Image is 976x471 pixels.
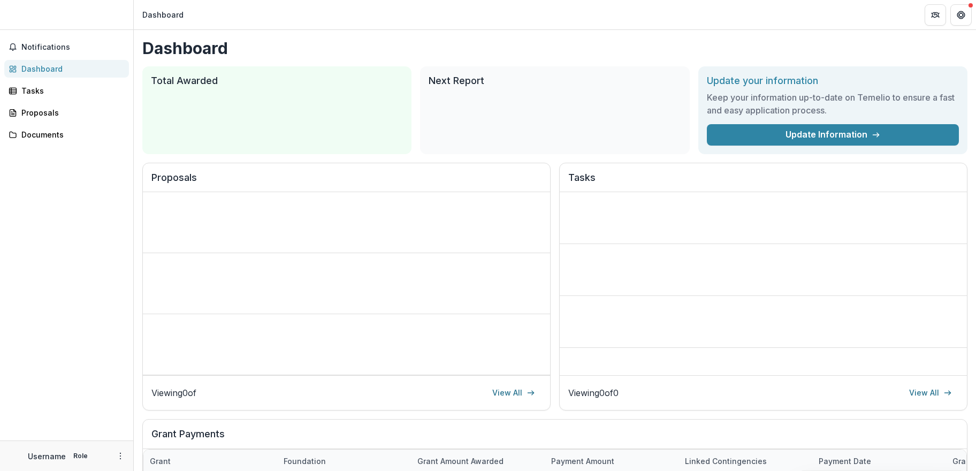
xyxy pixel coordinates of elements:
[486,384,542,401] a: View All
[925,4,946,26] button: Partners
[28,451,66,462] p: Username
[138,7,188,22] nav: breadcrumb
[707,91,959,117] h3: Keep your information up-to-date on Temelio to ensure a fast and easy application process.
[114,450,127,462] button: More
[4,39,129,56] button: Notifications
[151,386,196,399] p: Viewing 0 of
[429,75,681,87] h2: Next Report
[4,82,129,100] a: Tasks
[70,451,91,461] p: Role
[142,9,184,20] div: Dashboard
[568,172,958,192] h2: Tasks
[21,43,125,52] span: Notifications
[707,75,959,87] h2: Update your information
[151,428,958,449] h2: Grant Payments
[21,129,120,140] div: Documents
[21,63,120,74] div: Dashboard
[151,172,542,192] h2: Proposals
[568,386,619,399] p: Viewing 0 of 0
[4,60,129,78] a: Dashboard
[142,39,967,58] h1: Dashboard
[21,107,120,118] div: Proposals
[707,124,959,146] a: Update Information
[4,126,129,143] a: Documents
[21,85,120,96] div: Tasks
[151,75,403,87] h2: Total Awarded
[903,384,958,401] a: View All
[950,4,972,26] button: Get Help
[4,104,129,121] a: Proposals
